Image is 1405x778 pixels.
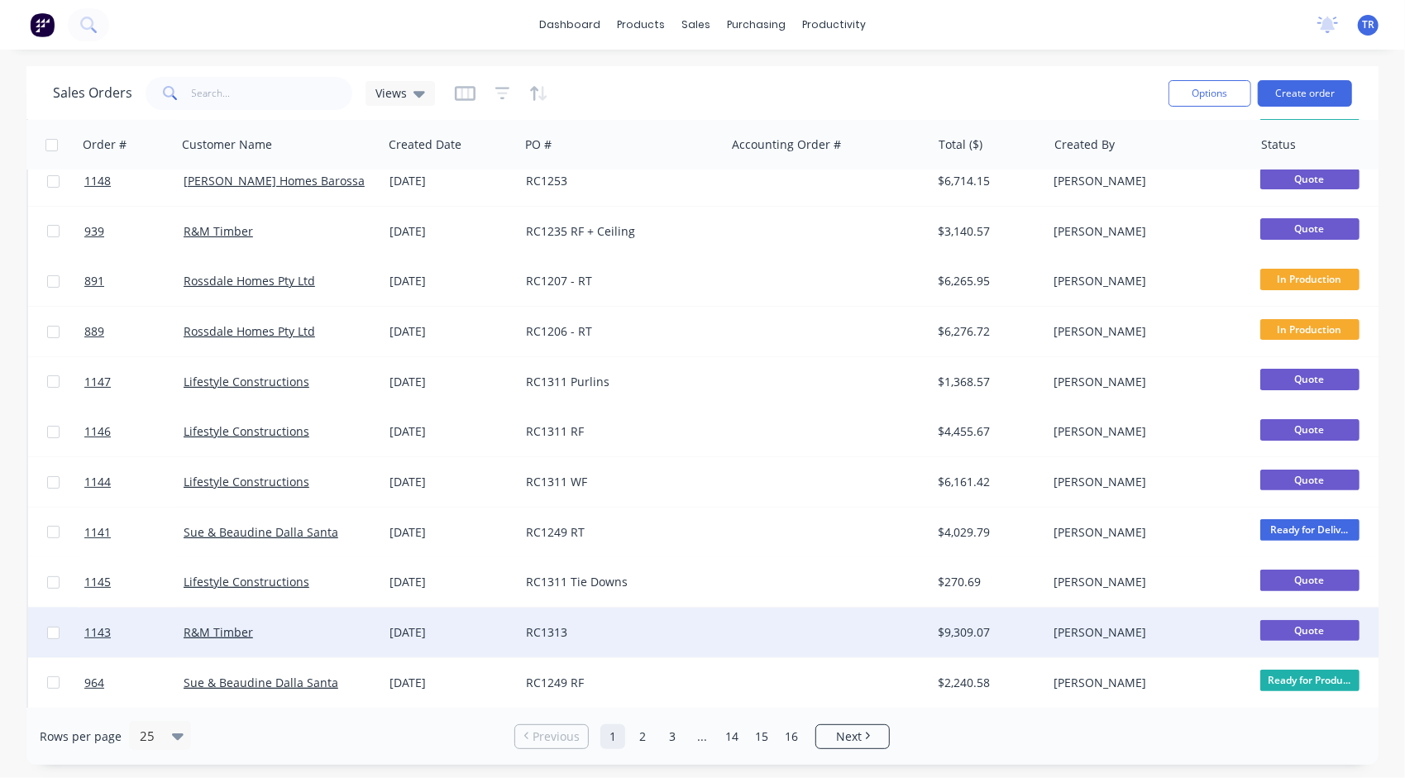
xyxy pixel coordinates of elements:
div: PO # [525,136,552,153]
div: [DATE] [389,524,513,541]
div: [PERSON_NAME] [1054,374,1237,390]
a: Rossdale Homes Pty Ltd [184,323,315,339]
div: [DATE] [389,624,513,641]
span: Quote [1260,470,1360,490]
span: 1148 [84,173,111,189]
div: [DATE] [389,675,513,691]
span: 1147 [84,374,111,390]
a: Page 16 [779,724,804,749]
a: Page 3 [660,724,685,749]
div: $4,029.79 [939,524,1035,541]
div: [PERSON_NAME] [1054,423,1237,440]
span: In Production [1260,319,1360,340]
div: $6,161.42 [939,474,1035,490]
div: [PERSON_NAME] [1054,323,1237,340]
div: RC1249 RT [526,524,710,541]
span: Ready for Deliv... [1260,519,1360,540]
span: Views [375,84,407,102]
a: Lifestyle Constructions [184,374,309,389]
div: [PERSON_NAME] [1054,273,1237,289]
div: Created By [1054,136,1115,153]
span: Previous [533,728,580,745]
span: Ready for Produ... [1260,670,1360,690]
a: 939 [84,207,184,256]
span: Quote [1260,620,1360,641]
span: Quote [1260,419,1360,440]
a: Page 15 [749,724,774,749]
div: Total ($) [939,136,982,153]
a: Page 1 is your current page [600,724,625,749]
a: Lifestyle Constructions [184,574,309,589]
div: products [609,12,673,37]
a: Sue & Beaudine Dalla Santa [184,675,338,690]
a: Page 2 [630,724,655,749]
ul: Pagination [508,724,896,749]
div: sales [673,12,719,37]
span: 1144 [84,474,111,490]
span: 1146 [84,423,111,440]
div: $6,265.95 [939,273,1035,289]
a: 1145 [84,557,184,607]
div: [DATE] [389,474,513,490]
div: RC1207 - RT [526,273,710,289]
a: Page 14 [719,724,744,749]
a: 889 [84,307,184,356]
div: $3,140.57 [939,223,1035,240]
a: R&M Timber [184,624,253,640]
span: Next [836,728,862,745]
div: [DATE] [389,374,513,390]
div: [PERSON_NAME] [1054,524,1237,541]
a: [PERSON_NAME] Homes Barossa [184,173,365,189]
div: [PERSON_NAME] [1054,173,1237,189]
div: [DATE] [389,173,513,189]
div: [DATE] [389,574,513,590]
span: 939 [84,223,104,240]
a: Lifestyle Constructions [184,474,309,489]
div: purchasing [719,12,794,37]
div: [PERSON_NAME] [1054,574,1237,590]
div: RC1253 [526,173,710,189]
div: productivity [794,12,874,37]
a: 891 [84,256,184,306]
a: Jump forward [690,724,714,749]
h1: Sales Orders [53,85,132,101]
div: [PERSON_NAME] [1054,474,1237,490]
a: R&M Timber [184,223,253,239]
a: 964 [84,658,184,708]
div: $2,240.58 [939,675,1035,691]
div: RC1313 [526,624,710,641]
div: [DATE] [389,273,513,289]
a: 1141 [84,508,184,557]
a: Previous page [515,728,588,745]
div: Customer Name [182,136,272,153]
div: RC1206 - RT [526,323,710,340]
button: Create order [1258,80,1352,107]
a: Next page [816,728,889,745]
a: 1147 [84,357,184,407]
span: Quote [1260,169,1360,189]
div: RC1235 RF + Ceiling [526,223,710,240]
span: 891 [84,273,104,289]
a: 1148 [84,156,184,206]
div: $9,309.07 [939,624,1035,641]
div: $4,455.67 [939,423,1035,440]
div: [DATE] [389,423,513,440]
input: Search... [192,77,353,110]
div: RC1311 WF [526,474,710,490]
div: $1,368.57 [939,374,1035,390]
div: [PERSON_NAME] [1054,223,1237,240]
div: Status [1261,136,1296,153]
div: Order # [83,136,127,153]
span: Quote [1260,570,1360,590]
button: Options [1168,80,1251,107]
a: dashboard [531,12,609,37]
span: TR [1362,17,1374,32]
a: Rossdale Homes Pty Ltd [184,273,315,289]
span: Quote [1260,218,1360,239]
span: 1141 [84,524,111,541]
div: Accounting Order # [732,136,841,153]
div: RC1311 Tie Downs [526,574,710,590]
span: Rows per page [40,728,122,745]
span: 964 [84,675,104,691]
a: 1146 [84,407,184,456]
